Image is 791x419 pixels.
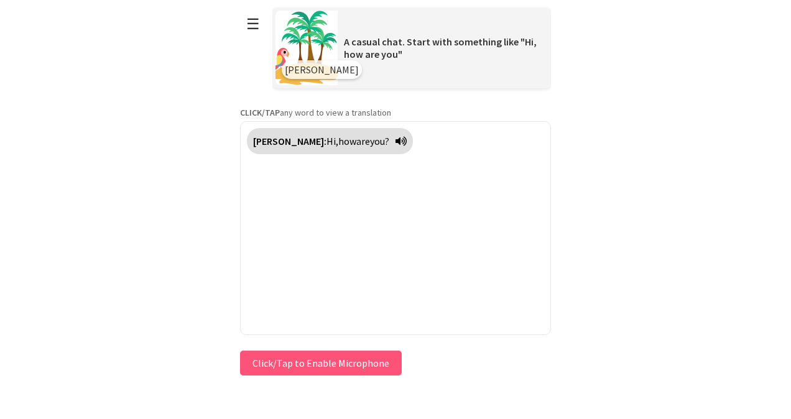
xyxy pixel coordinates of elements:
strong: [PERSON_NAME]: [253,135,326,147]
button: ☰ [240,8,266,40]
span: [PERSON_NAME] [285,63,359,76]
button: Click/Tap to Enable Microphone [240,351,402,375]
img: Scenario Image [275,11,338,85]
span: how [338,135,356,147]
span: Hi, [326,135,338,147]
div: Click to translate [247,128,413,154]
span: are [356,135,370,147]
span: you? [370,135,389,147]
span: A casual chat. Start with something like "Hi, how are you" [344,35,537,60]
strong: CLICK/TAP [240,107,280,118]
p: any word to view a translation [240,107,551,118]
